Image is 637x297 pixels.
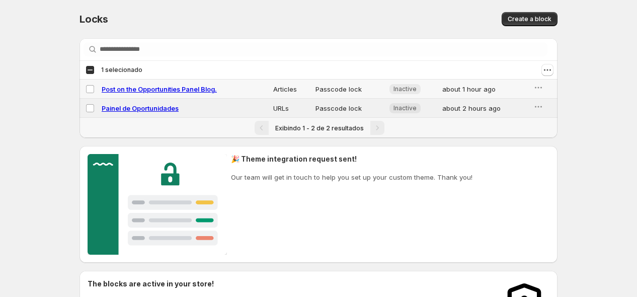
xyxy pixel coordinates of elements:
nav: Pagination [79,117,558,138]
span: Locks [79,13,108,25]
button: Actions [541,64,553,76]
span: Inactive [393,85,417,93]
button: Create a block [502,12,558,26]
span: Create a block [508,15,551,23]
td: Passcode lock [312,99,386,118]
a: Painel de Oportunidades [102,104,179,112]
td: about 2 hours ago [439,99,530,118]
td: URLs [270,99,312,118]
td: about 1 hour ago [439,80,530,99]
img: Customer support [88,154,227,255]
span: Inactive [393,104,417,112]
td: Passcode lock [312,80,386,99]
a: Post on the Opportunities Panel Blog. [102,85,217,93]
h2: The blocks are active in your store! [88,279,352,289]
h2: 🎉 Theme integration request sent! [231,154,472,164]
span: 1 selecionado [101,66,142,74]
p: Our team will get in touch to help you set up your custom theme. Thank you! [231,172,472,182]
td: Articles [270,80,312,99]
span: Exibindo 1 - 2 de 2 resultados [275,124,364,132]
